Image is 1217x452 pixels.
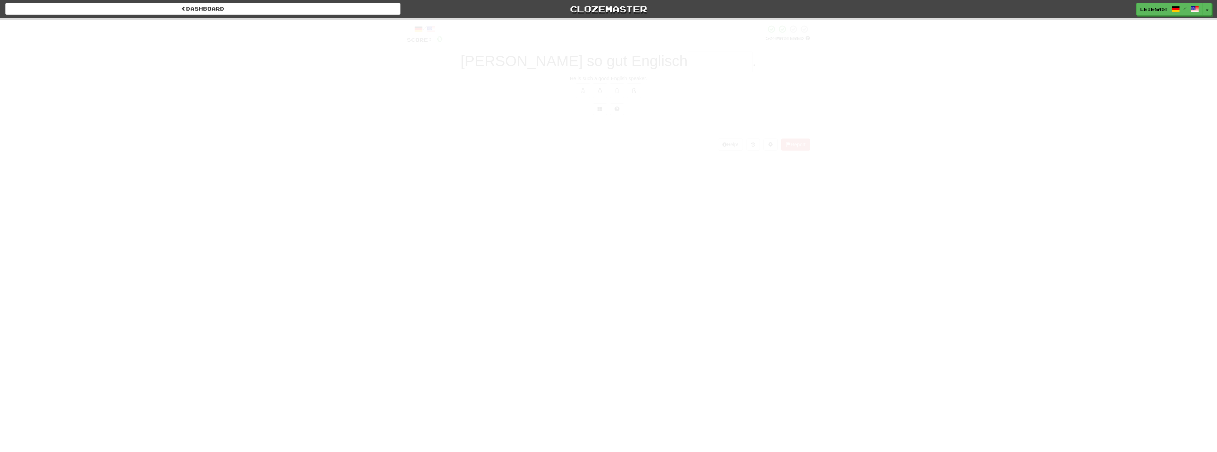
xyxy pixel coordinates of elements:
span: [PERSON_NAME] so gut Englisch [461,53,688,69]
span: / [1183,6,1187,11]
span: . [752,53,757,69]
span: 0 [394,19,400,27]
a: Clozemaster [411,3,806,15]
div: He is such a good English speaker. [407,75,810,82]
span: Score: [407,37,432,43]
span: To go [817,20,841,27]
button: ä [576,83,590,98]
div: Mastered [766,35,810,42]
button: ü [610,83,624,98]
span: Leiegast [1140,6,1168,12]
button: Help! [718,139,743,151]
button: Single letter hint - you only get 1 per sentence and score half the points! alt+h [610,103,624,115]
button: Submit [587,119,630,135]
button: Report [781,139,810,151]
span: Correct [342,20,377,27]
span: 0 [437,34,443,43]
button: Switch sentence to multiple choice alt+p [593,103,607,115]
button: ö [593,83,607,98]
div: / [407,25,443,34]
button: Round history (alt+y) [746,139,760,151]
button: ß [627,83,641,98]
span: 50 % [766,35,776,41]
a: Dashboard [5,3,400,15]
span: 0 [636,19,642,27]
a: Leiegast / [1136,3,1203,16]
span: 20 [859,19,871,27]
